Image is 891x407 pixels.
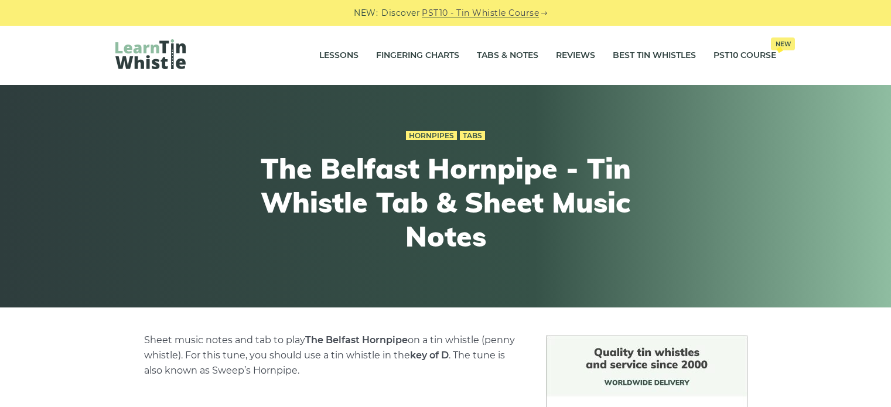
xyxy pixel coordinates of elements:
a: Hornpipes [406,131,457,141]
span: New [771,37,795,50]
a: Lessons [319,41,359,70]
h1: The Belfast Hornpipe - Tin Whistle Tab & Sheet Music Notes [230,152,661,253]
a: Tabs [460,131,485,141]
strong: The Belfast Hornpipe [305,334,408,346]
p: Sheet music notes and tab to play on a tin whistle (penny whistle). For this tune, you should use... [144,333,518,378]
a: PST10 CourseNew [714,41,776,70]
a: Fingering Charts [376,41,459,70]
a: Reviews [556,41,595,70]
a: Tabs & Notes [477,41,538,70]
strong: key of D [410,350,449,361]
img: LearnTinWhistle.com [115,39,186,69]
a: Best Tin Whistles [613,41,696,70]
